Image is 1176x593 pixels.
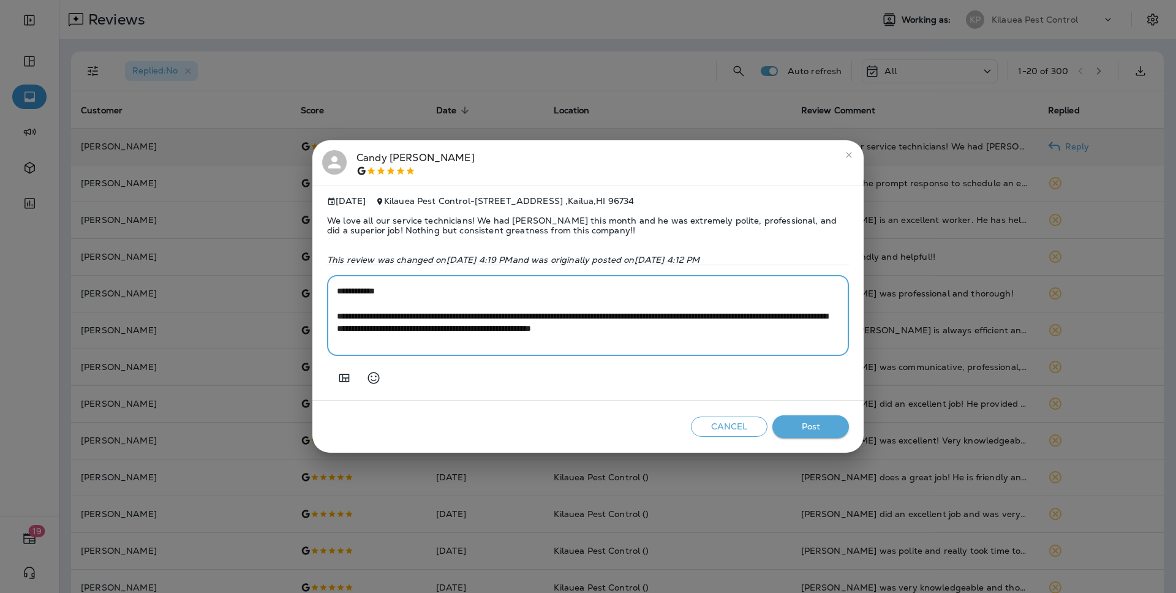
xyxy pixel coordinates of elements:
span: and was originally posted on [DATE] 4:12 PM [513,254,700,265]
span: Kilauea Pest Control - [STREET_ADDRESS] , Kailua , HI 96734 [384,195,635,206]
button: Cancel [691,417,767,437]
span: We love all our service technicians! We had [PERSON_NAME] this month and he was extremely polite,... [327,206,849,245]
button: Select an emoji [361,366,386,390]
button: Add in a premade template [332,366,356,390]
button: close [839,145,859,165]
span: [DATE] [327,196,366,206]
div: Candy [PERSON_NAME] [356,150,475,176]
button: Post [772,415,849,438]
p: This review was changed on [DATE] 4:19 PM [327,255,849,265]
